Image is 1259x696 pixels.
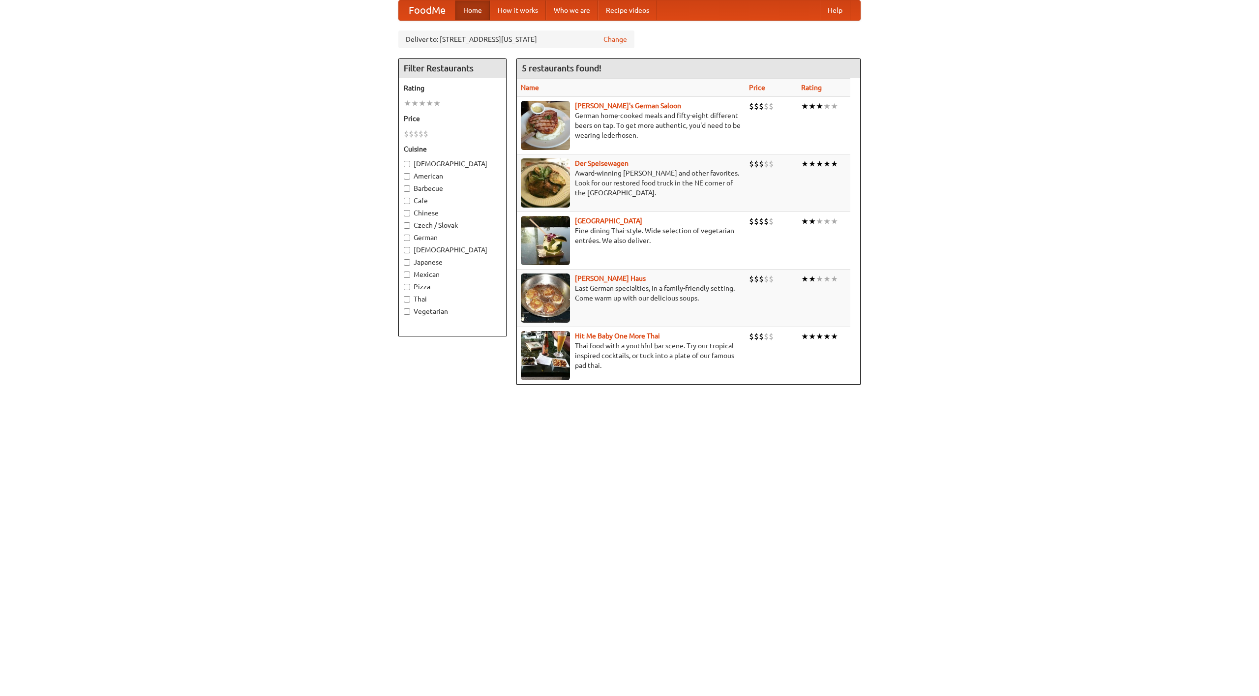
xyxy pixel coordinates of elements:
input: Barbecue [404,185,410,192]
label: Cafe [404,196,501,206]
a: [GEOGRAPHIC_DATA] [575,217,642,225]
input: Chinese [404,210,410,216]
li: $ [749,216,754,227]
div: Deliver to: [STREET_ADDRESS][US_STATE] [398,30,634,48]
label: Mexican [404,270,501,279]
li: ★ [809,216,816,227]
p: Fine dining Thai-style. Wide selection of vegetarian entrées. We also deliver. [521,226,741,245]
li: $ [759,331,764,342]
li: ★ [801,273,809,284]
h5: Rating [404,83,501,93]
label: Barbecue [404,183,501,193]
input: American [404,173,410,180]
label: German [404,233,501,242]
li: ★ [433,98,441,109]
label: Czech / Slovak [404,220,501,230]
img: babythai.jpg [521,331,570,380]
li: $ [769,101,774,112]
li: ★ [801,216,809,227]
li: ★ [823,331,831,342]
li: $ [759,101,764,112]
li: ★ [823,101,831,112]
li: $ [419,128,423,139]
li: ★ [831,273,838,284]
li: ★ [823,158,831,169]
li: ★ [426,98,433,109]
a: Price [749,84,765,91]
a: Who we are [546,0,598,20]
p: German home-cooked meals and fifty-eight different beers on tap. To get more authentic, you'd nee... [521,111,741,140]
a: [PERSON_NAME]'s German Saloon [575,102,681,110]
label: [DEMOGRAPHIC_DATA] [404,159,501,169]
li: ★ [801,158,809,169]
li: $ [759,216,764,227]
input: Cafe [404,198,410,204]
li: $ [754,273,759,284]
a: [PERSON_NAME] Haus [575,274,646,282]
a: Name [521,84,539,91]
label: American [404,171,501,181]
li: $ [764,331,769,342]
a: Home [455,0,490,20]
label: Chinese [404,208,501,218]
li: ★ [816,216,823,227]
li: ★ [809,273,816,284]
img: satay.jpg [521,216,570,265]
img: esthers.jpg [521,101,570,150]
a: Hit Me Baby One More Thai [575,332,660,340]
img: kohlhaus.jpg [521,273,570,323]
li: $ [769,273,774,284]
li: $ [749,331,754,342]
li: $ [769,331,774,342]
li: ★ [816,273,823,284]
li: $ [749,273,754,284]
li: $ [754,101,759,112]
li: $ [754,331,759,342]
label: Vegetarian [404,306,501,316]
a: Der Speisewagen [575,159,629,167]
li: $ [769,216,774,227]
input: Czech / Slovak [404,222,410,229]
li: $ [769,158,774,169]
li: ★ [809,158,816,169]
li: $ [754,216,759,227]
a: Recipe videos [598,0,657,20]
li: ★ [801,101,809,112]
p: Award-winning [PERSON_NAME] and other favorites. Look for our restored food truck in the NE corne... [521,168,741,198]
input: Vegetarian [404,308,410,315]
li: $ [423,128,428,139]
li: ★ [801,331,809,342]
li: ★ [411,98,419,109]
label: Pizza [404,282,501,292]
li: $ [754,158,759,169]
li: ★ [831,101,838,112]
li: ★ [831,158,838,169]
p: Thai food with a youthful bar scene. Try our tropical inspired cocktails, or tuck into a plate of... [521,341,741,370]
label: Thai [404,294,501,304]
h5: Cuisine [404,144,501,154]
p: East German specialties, in a family-friendly setting. Come warm up with our delicious soups. [521,283,741,303]
label: [DEMOGRAPHIC_DATA] [404,245,501,255]
li: $ [414,128,419,139]
li: $ [749,101,754,112]
li: ★ [823,273,831,284]
li: ★ [823,216,831,227]
input: Mexican [404,272,410,278]
a: Help [820,0,850,20]
a: FoodMe [399,0,455,20]
h4: Filter Restaurants [399,59,506,78]
input: German [404,235,410,241]
li: ★ [816,101,823,112]
img: speisewagen.jpg [521,158,570,208]
input: [DEMOGRAPHIC_DATA] [404,161,410,167]
li: ★ [816,331,823,342]
input: [DEMOGRAPHIC_DATA] [404,247,410,253]
label: Japanese [404,257,501,267]
li: ★ [419,98,426,109]
li: $ [749,158,754,169]
li: ★ [831,331,838,342]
